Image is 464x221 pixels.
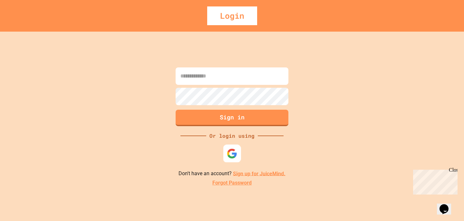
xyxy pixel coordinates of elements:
img: google-icon.svg [227,148,237,159]
a: Sign up for JuiceMind. [233,170,285,176]
iframe: chat widget [437,195,458,215]
div: Chat with us now!Close [3,3,44,41]
div: Or login using [206,132,258,140]
p: Don't have an account? [179,170,285,178]
div: Login [207,6,257,25]
button: Sign in [176,110,288,126]
a: Forgot Password [212,179,252,187]
iframe: chat widget [411,167,458,195]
